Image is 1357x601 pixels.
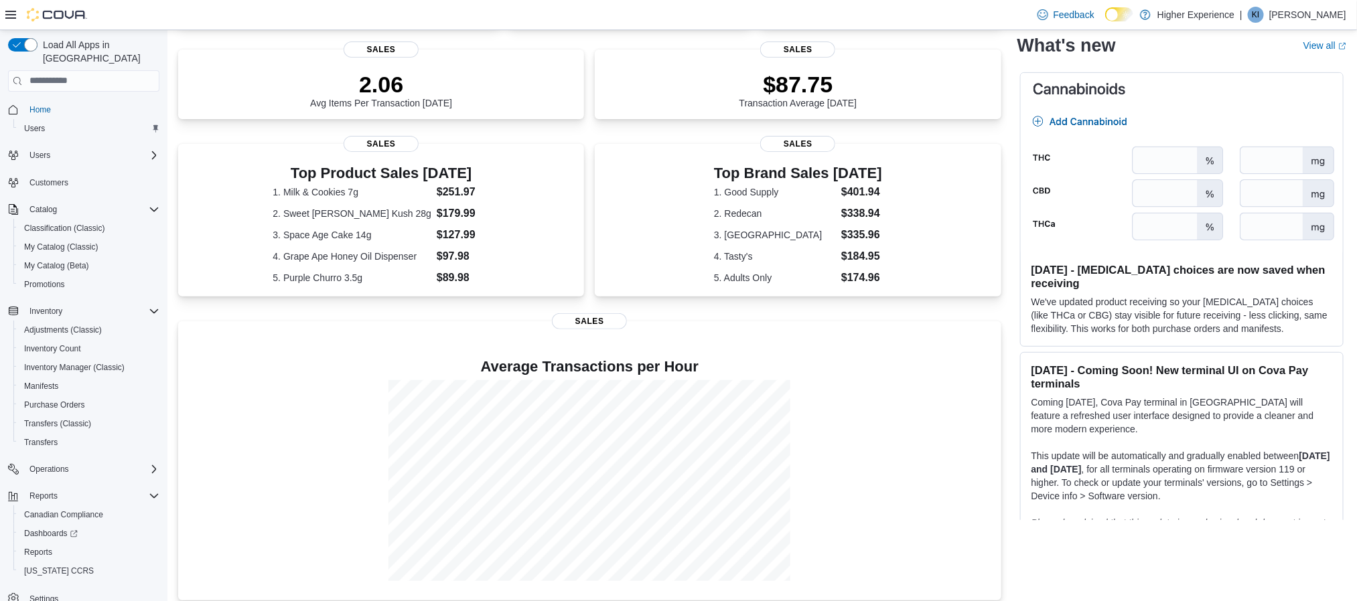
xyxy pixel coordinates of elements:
span: Customers [24,174,159,191]
span: Users [29,150,50,161]
dd: $335.96 [841,227,882,243]
span: Canadian Compliance [24,509,103,520]
span: Sales [344,41,419,58]
div: Kevin Ikeno [1248,7,1264,23]
dt: 2. Redecan [714,207,836,220]
a: Dashboards [13,524,165,543]
span: Purchase Orders [19,397,159,413]
a: Purchase Orders [19,397,90,413]
strong: [DATE] and [DATE] [1031,451,1330,475]
h4: Average Transactions per Hour [189,359,991,375]
a: Inventory Manager (Classic) [19,359,130,375]
h3: [DATE] - Coming Soon! New terminal UI on Cova Pay terminals [1031,364,1332,391]
span: Sales [344,136,419,152]
p: | [1240,7,1242,23]
dd: $401.94 [841,184,882,200]
a: Customers [24,175,74,191]
span: Reports [29,491,58,501]
a: My Catalog (Beta) [19,258,94,274]
span: Operations [24,461,159,477]
p: Higher Experience [1157,7,1234,23]
p: This update will be automatically and gradually enabled between , for all terminals operating on ... [1031,450,1332,503]
a: Inventory Count [19,341,86,357]
dt: 3. Space Age Cake 14g [273,228,431,242]
button: Manifests [13,377,165,396]
button: Reports [3,487,165,505]
dd: $174.96 [841,270,882,286]
h3: Top Brand Sales [DATE] [714,165,882,181]
p: 2.06 [310,71,452,98]
a: Users [19,120,50,137]
span: Promotions [24,279,65,290]
dd: $127.99 [437,227,490,243]
button: Inventory Manager (Classic) [13,358,165,377]
span: Promotions [19,276,159,292]
span: Manifests [24,381,58,392]
div: Avg Items Per Transaction [DATE] [310,71,452,108]
span: Reports [24,488,159,504]
a: Feedback [1032,1,1100,28]
span: Customers [29,177,68,188]
span: Inventory [24,303,159,319]
button: Purchase Orders [13,396,165,414]
span: Feedback [1054,8,1094,21]
span: Classification (Classic) [24,223,105,234]
span: Transfers (Classic) [19,416,159,432]
em: Please be advised that this update is purely visual and does not impact payment functionality. [1031,518,1326,542]
span: Sales [760,41,835,58]
span: Transfers (Classic) [24,418,91,429]
span: Home [29,104,51,115]
span: Users [19,120,159,137]
span: Load All Apps in [GEOGRAPHIC_DATA] [38,38,159,65]
h3: [DATE] - [MEDICAL_DATA] choices are now saved when receiving [1031,264,1332,290]
button: Reports [24,488,63,504]
dt: 1. Good Supply [714,185,836,199]
button: Catalog [24,201,62,218]
button: Customers [3,173,165,192]
p: Coming [DATE], Cova Pay terminal in [GEOGRAPHIC_DATA] will feature a refreshed user interface des... [1031,396,1332,436]
span: My Catalog (Classic) [24,242,98,252]
div: Transaction Average [DATE] [739,71,857,108]
input: Dark Mode [1105,7,1133,21]
span: Inventory Count [19,341,159,357]
span: Inventory Manager (Classic) [24,362,125,373]
img: Cova [27,8,87,21]
span: Operations [29,464,69,475]
a: Transfers [19,434,63,450]
span: Users [24,123,45,134]
button: Reports [13,543,165,562]
button: Users [3,146,165,165]
p: We've updated product receiving so your [MEDICAL_DATA] choices (like THCa or CBG) stay visible fo... [1031,296,1332,336]
span: Catalog [29,204,57,215]
dt: 4. Tasty's [714,250,836,263]
span: Adjustments (Classic) [24,325,102,335]
span: Transfers [19,434,159,450]
a: Manifests [19,378,64,394]
span: Dashboards [19,525,159,541]
span: Canadian Compliance [19,507,159,523]
dd: $89.98 [437,270,490,286]
span: Inventory Manager (Classic) [19,359,159,375]
dt: 1. Milk & Cookies 7g [273,185,431,199]
span: Home [24,101,159,118]
a: Reports [19,544,58,560]
button: Users [13,119,165,138]
p: $87.75 [739,71,857,98]
a: Adjustments (Classic) [19,322,107,338]
dt: 4. Grape Ape Honey Oil Dispenser [273,250,431,263]
a: [US_STATE] CCRS [19,563,99,579]
button: Inventory [3,302,165,321]
a: Transfers (Classic) [19,416,96,432]
span: KI [1252,7,1259,23]
span: [US_STATE] CCRS [24,566,94,576]
button: Promotions [13,275,165,294]
span: Transfers [24,437,58,448]
button: Inventory [24,303,68,319]
button: My Catalog (Classic) [13,238,165,256]
span: Reports [24,547,52,557]
span: Sales [760,136,835,152]
button: My Catalog (Beta) [13,256,165,275]
a: Promotions [19,276,70,292]
dd: $184.95 [841,248,882,264]
a: View allExternal link [1303,40,1346,51]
